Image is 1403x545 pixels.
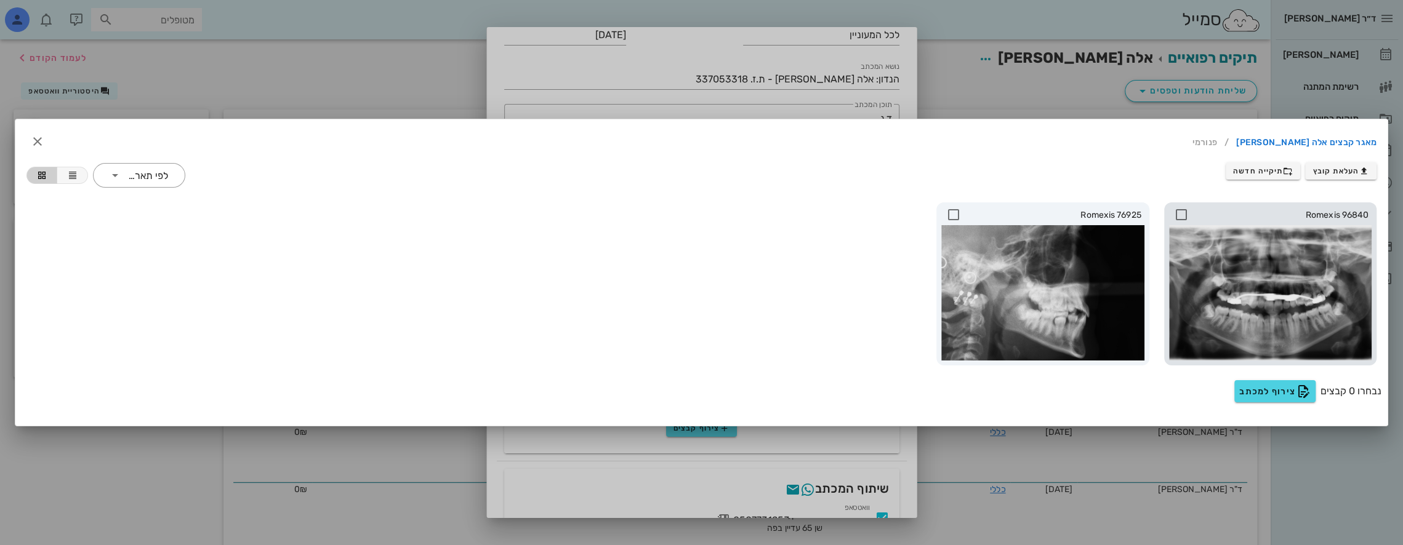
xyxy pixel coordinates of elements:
a: מאגר קבצים אלה [PERSON_NAME] [1236,133,1377,153]
span: העלאת קובץ [1313,166,1369,176]
span: צירוף למכתב [1239,384,1311,399]
button: צירוף למכתב [1234,380,1316,402]
div: לפי תאריך [93,163,185,188]
span: Romexis 76925 [964,209,1141,222]
span: Romexis 96840 [1192,209,1369,222]
span: תיקייה חדשה [1233,166,1293,176]
button: תיקייה חדשה [1226,162,1301,180]
li: / [1217,133,1236,153]
button: העלאת קובץ [1305,162,1377,180]
div: לפי תאריך [127,170,168,181]
span: נבחרו 0 קבצים [1321,384,1381,399]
